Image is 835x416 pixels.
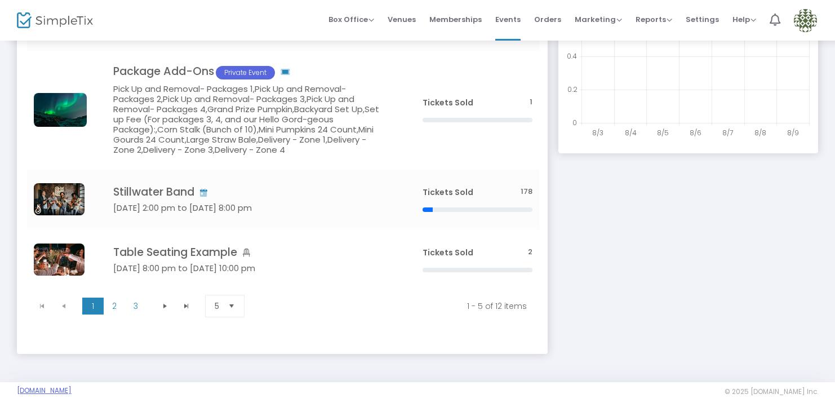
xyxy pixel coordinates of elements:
h4: Table Seating Example [113,246,389,259]
h4: Stillwater Band [113,185,389,198]
text: 8/7 [722,128,733,138]
text: 8/8 [754,128,766,138]
span: Go to the last page [182,302,191,311]
span: Help [732,14,756,25]
text: 8/5 [657,128,669,138]
text: 8/3 [592,128,603,138]
text: 8/9 [787,128,799,138]
h4: Package Add-Ons [113,65,389,79]
h5: [DATE] 2:00 pm to [DATE] 8:00 pm [113,203,389,213]
text: 8/4 [625,128,637,138]
span: 1 [530,97,532,108]
span: Page 1 [82,298,104,315]
span: 178 [521,187,532,197]
span: 5 [215,300,219,312]
h5: [DATE] 8:00 pm to [DATE] 10:00 pm [113,263,389,273]
text: 0.4 [567,51,577,61]
text: 8/6 [690,128,701,138]
text: 0 [572,118,577,127]
span: Venues [388,5,416,34]
h5: Pick Up and Removal- Packages 1,Pick Up and Removal- Packages 2,Pick Up and Removal- Packages 3,P... [113,84,389,155]
span: Reports [636,14,672,25]
img: Valentines-Day-Dinner-Party.png [34,244,85,276]
span: Tickets Sold [423,247,473,258]
span: © 2025 [DOMAIN_NAME] Inc. [725,387,818,396]
span: Go to the next page [161,302,170,311]
span: Events [495,5,521,34]
span: Page 2 [104,298,125,315]
span: Orders [534,5,561,34]
span: Go to the next page [154,298,176,315]
img: 6379326231620341952022-07-23simpletix.png [34,183,85,215]
span: Memberships [429,5,482,34]
span: Private Event [216,66,275,79]
span: Tickets Sold [423,187,473,198]
span: Box Office [328,14,374,25]
span: Marketing [575,14,622,25]
img: img_lights.jpg [34,93,87,127]
span: Page 3 [125,298,146,315]
span: Tickets Sold [423,97,473,108]
kendo-pager-info: 1 - 5 of 12 items [265,300,527,312]
text: 0.2 [567,85,578,94]
button: Select [224,295,239,317]
span: Settings [686,5,719,34]
span: Go to the last page [176,298,197,315]
a: [DOMAIN_NAME] [17,386,72,395]
span: 2 [528,247,532,258]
